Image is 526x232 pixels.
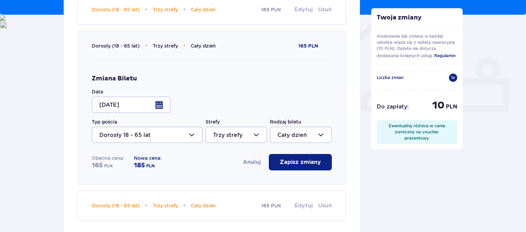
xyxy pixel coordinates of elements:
p: Do zapłaty : [377,103,409,111]
span: • [145,6,147,13]
p: 165 PLN [261,203,281,209]
span: Cały dzień [191,43,216,49]
span: • [184,202,186,209]
span: • [184,6,186,13]
span: Dorosły (18 - 65 lat) [92,203,140,208]
h4: Zmiana Biletu [92,75,137,83]
p: 10 [432,99,444,112]
button: Zapisz zmiany [269,154,332,170]
label: Data [92,88,103,95]
span: Usuń [318,202,332,209]
label: Typ gościa [92,118,117,125]
span: Cały dzień [191,203,216,208]
button: Anuluj [243,158,261,166]
p: PLN [446,103,457,111]
p: 165 PLN [299,43,318,50]
span: Edytuj [295,202,313,209]
p: 185 [134,162,145,170]
span: Trzy strefy [153,7,178,12]
p: PLN [104,163,113,169]
span: Regulamin [434,53,455,58]
span: Trzy strefy [153,203,178,208]
label: Rodzaj biletu [270,118,301,125]
span: Usuń [318,6,332,13]
span: • [145,42,147,49]
p: Zapisz zmiany [280,158,321,166]
p: Twoje zmiany [371,14,463,22]
span: Dorosły (18 - 65 lat) [92,7,140,12]
span: Dorosły (18 - 65 lat) [92,43,140,49]
span: • [184,42,186,49]
p: Nowa cena: [134,155,162,162]
a: Regulamin [434,52,455,59]
p: Obecna cena: [92,155,124,162]
p: PLN [146,163,155,169]
div: Ewentualną różnicę w cenie zwrócimy na voucher prezentowy. [382,123,452,141]
span: • [145,202,147,209]
p: 165 [92,162,103,170]
label: Strefy [205,118,220,125]
p: Liczba zmian [377,75,403,81]
p: 165 PLN [261,7,281,13]
span: Cały dzień [191,7,216,12]
div: 1 x [449,74,457,82]
span: Trzy strefy [153,43,178,49]
span: Edytuj [295,6,313,13]
p: Anulowanie lub zmiana w każdej usłudze wiąże się z opłatą operacyjną (10 PLN). Opłata nie dotyczy... [377,33,458,59]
